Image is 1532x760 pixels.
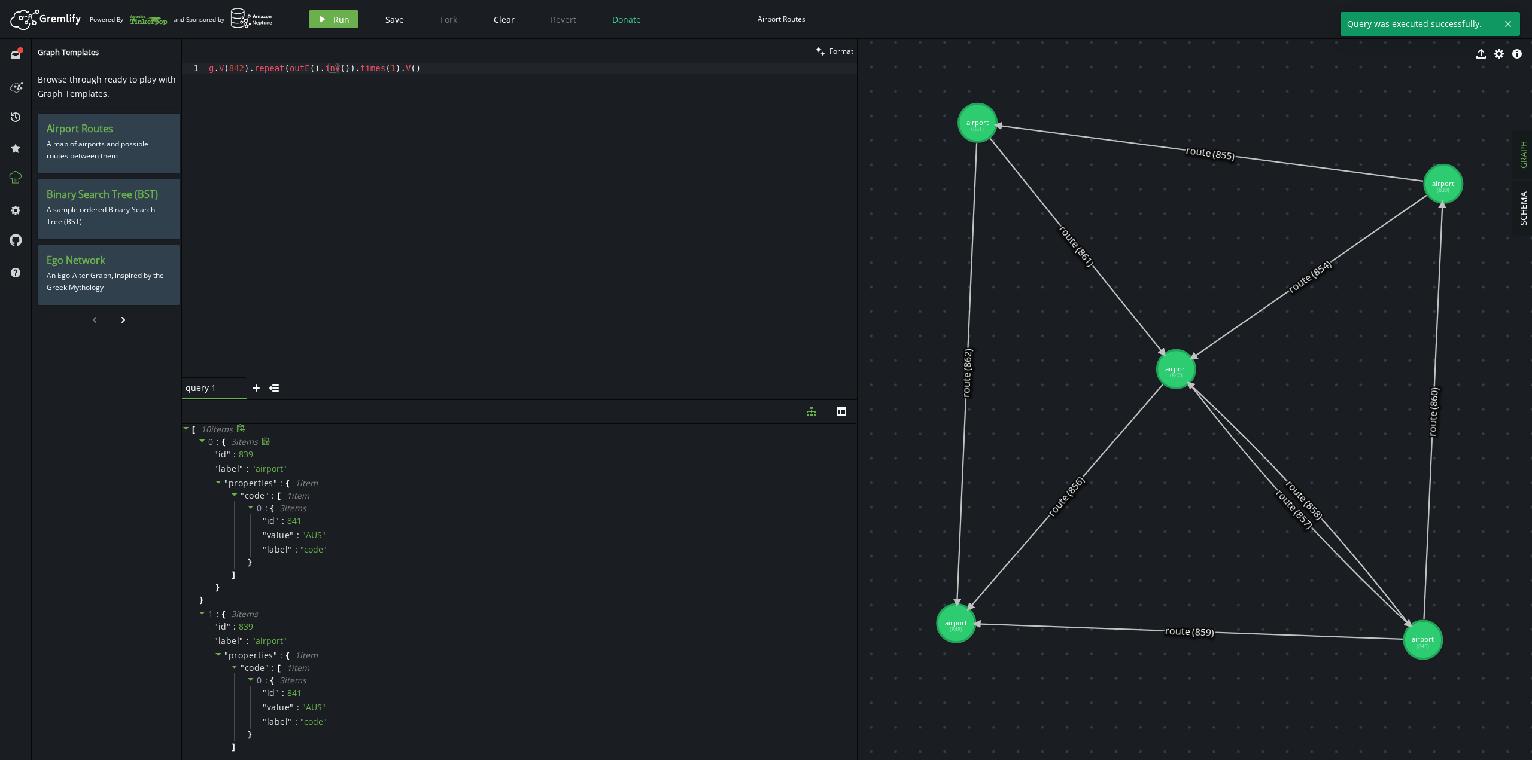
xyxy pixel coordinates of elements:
[217,609,220,619] span: :
[38,74,176,99] span: Browse through ready to play with Graph Templates.
[252,635,287,646] span: " airport "
[280,650,283,661] span: :
[47,267,171,297] p: An Ego-Alter Graph, inspired by the Greek Mythology
[297,530,299,541] span: :
[829,46,853,56] span: Format
[300,544,327,555] span: " code "
[295,716,297,727] span: :
[252,463,287,474] span: " airport "
[309,10,358,28] button: Run
[263,515,267,526] span: "
[241,490,245,501] span: "
[494,14,515,25] span: Clear
[295,477,318,489] span: 1 item
[950,625,962,633] tspan: (848)
[263,701,267,713] span: "
[218,449,227,460] span: id
[263,687,267,698] span: "
[376,10,413,28] button: Save
[1170,371,1183,379] tspan: (842)
[233,449,236,460] span: :
[201,423,233,435] span: 10 item s
[38,47,99,57] span: Graph Templates
[218,463,240,474] span: label
[333,14,349,25] span: Run
[431,10,467,28] button: Fork
[263,716,267,727] span: "
[267,688,275,698] span: id
[1484,10,1523,28] button: Sign In
[966,118,989,127] tspan: airport
[287,515,302,526] div: 841
[300,716,327,727] span: " code "
[288,544,292,555] span: "
[214,635,218,646] span: "
[239,449,253,460] div: 839
[230,569,235,580] span: ]
[192,424,195,435] span: [
[1518,141,1529,169] span: GRAPH
[1518,191,1529,225] span: SCHEMA
[272,490,275,501] span: :
[758,14,805,23] div: Airport Routes
[282,688,284,698] span: :
[224,649,229,661] span: "
[174,8,273,30] div: and Sponsored by
[278,663,281,673] span: [
[222,437,225,447] span: {
[270,503,273,514] span: {
[288,716,292,727] span: "
[265,662,269,673] span: "
[542,10,585,28] button: Revert
[1425,387,1441,437] text: route (860)
[208,436,214,447] span: 0
[182,63,206,74] div: 1
[1340,12,1499,36] span: Query was executed successfully.
[265,503,268,514] span: :
[295,544,297,555] span: :
[551,14,576,25] span: Revert
[247,463,249,474] span: :
[218,621,227,632] span: id
[198,594,203,605] span: }
[1165,364,1187,373] tspan: airport
[287,688,302,698] div: 841
[812,39,857,63] button: Format
[218,636,240,646] span: label
[265,490,269,501] span: "
[282,515,284,526] span: :
[233,621,236,632] span: :
[1432,179,1454,188] tspan: airport
[1417,642,1429,650] tspan: (845)
[267,716,288,727] span: label
[230,8,273,29] img: AWS Neptune
[1165,624,1215,639] text: route (859)
[267,702,290,713] span: value
[612,14,641,25] span: Donate
[224,477,229,489] span: "
[90,9,168,30] div: Powered By
[270,675,273,686] span: {
[214,582,219,593] span: }
[603,10,650,28] button: Donate
[971,125,984,133] tspan: (851)
[229,649,273,661] span: properties
[241,662,245,673] span: "
[286,650,289,661] span: {
[273,649,278,661] span: "
[257,502,262,514] span: 0
[245,490,265,501] span: code
[297,702,299,713] span: :
[239,463,244,474] span: "
[229,477,273,489] span: properties
[440,14,457,25] span: Fork
[290,529,294,541] span: "
[945,618,967,627] tspan: airport
[227,448,231,460] span: "
[214,621,218,632] span: "
[267,530,290,541] span: value
[247,636,249,646] span: :
[290,701,294,713] span: "
[295,649,318,661] span: 1 item
[275,687,279,698] span: "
